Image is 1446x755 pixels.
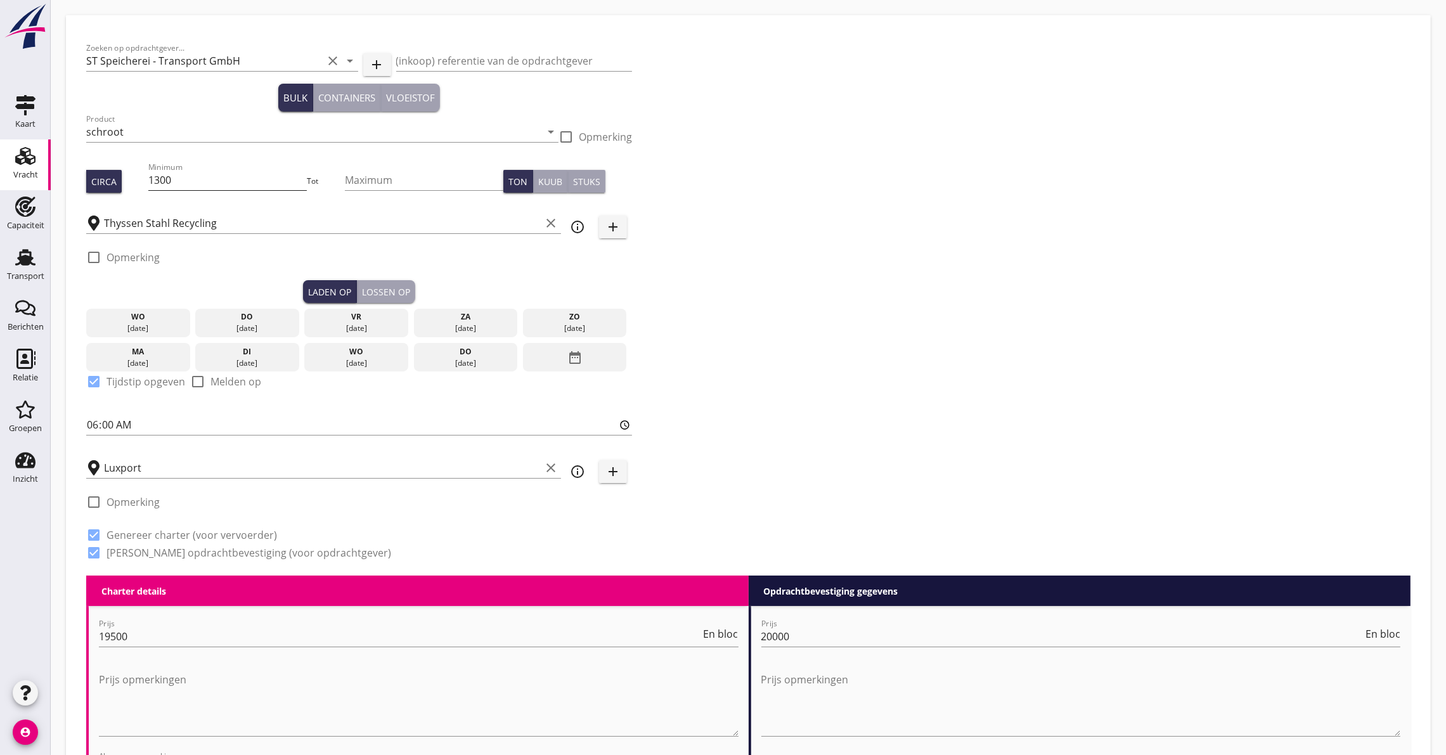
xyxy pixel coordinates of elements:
[107,496,160,508] label: Opmerking
[605,464,621,479] i: add
[568,170,605,193] button: Stuks
[362,285,410,299] div: Lossen op
[579,131,632,143] label: Opmerking
[89,358,187,369] div: [DATE]
[416,323,514,334] div: [DATE]
[508,175,527,188] div: Ton
[307,346,405,358] div: wo
[107,546,391,559] label: [PERSON_NAME] opdrachtbevestiging (voor opdrachtgever)
[526,311,624,323] div: zo
[704,629,739,639] span: En bloc
[89,346,187,358] div: ma
[386,91,435,105] div: Vloeistof
[148,170,307,190] input: Minimum
[7,221,44,229] div: Capaciteit
[91,175,117,188] div: Circa
[1365,629,1400,639] span: En bloc
[107,375,185,388] label: Tijdstip opgeven
[605,219,621,235] i: add
[416,358,514,369] div: [DATE]
[303,280,357,303] button: Laden op
[307,311,405,323] div: vr
[503,170,533,193] button: Ton
[283,91,307,105] div: Bulk
[99,669,739,736] textarea: Prijs opmerkingen
[86,122,541,142] input: Product
[357,280,415,303] button: Lossen op
[543,216,558,231] i: clear
[570,219,585,235] i: info_outline
[396,51,633,71] input: (inkoop) referentie van de opdrachtgever
[13,475,38,483] div: Inzicht
[89,323,187,334] div: [DATE]
[8,323,44,331] div: Berichten
[761,626,1364,647] input: Prijs
[13,720,38,745] i: account_circle
[318,91,375,105] div: Containers
[86,170,122,193] button: Circa
[3,3,48,50] img: logo-small.a267ee39.svg
[567,346,583,369] i: date_range
[198,323,296,334] div: [DATE]
[13,373,38,382] div: Relatie
[313,84,381,112] button: Containers
[86,51,323,71] input: Zoeken op opdrachtgever...
[543,460,558,475] i: clear
[7,272,44,280] div: Transport
[15,120,36,128] div: Kaart
[416,311,514,323] div: za
[543,124,558,139] i: arrow_drop_down
[107,251,160,264] label: Opmerking
[343,53,358,68] i: arrow_drop_down
[307,176,345,187] div: Tot
[538,175,562,188] div: Kuub
[198,311,296,323] div: do
[308,285,351,299] div: Laden op
[370,57,385,72] i: add
[570,464,585,479] i: info_outline
[104,213,541,233] input: Laadplaats
[533,170,568,193] button: Kuub
[278,84,313,112] button: Bulk
[526,323,624,334] div: [DATE]
[89,311,187,323] div: wo
[573,175,600,188] div: Stuks
[416,346,514,358] div: do
[198,358,296,369] div: [DATE]
[307,323,405,334] div: [DATE]
[13,171,38,179] div: Vracht
[198,346,296,358] div: di
[325,53,340,68] i: clear
[210,375,261,388] label: Melden op
[381,84,440,112] button: Vloeistof
[345,170,503,190] input: Maximum
[104,458,541,478] input: Losplaats
[307,358,405,369] div: [DATE]
[99,626,701,647] input: Prijs
[761,669,1401,736] textarea: Prijs opmerkingen
[9,424,42,432] div: Groepen
[107,529,277,541] label: Genereer charter (voor vervoerder)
